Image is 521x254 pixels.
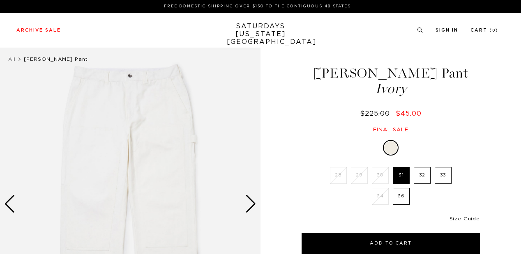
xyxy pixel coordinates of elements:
label: 33 [435,167,452,184]
label: 32 [414,167,431,184]
span: $45.00 [396,110,422,117]
p: FREE DOMESTIC SHIPPING OVER $150 TO THE CONTIGUOUS 48 STATES [20,3,495,9]
span: Ivory [300,82,481,96]
span: [PERSON_NAME] Pant [24,57,88,62]
h1: [PERSON_NAME] Pant [300,66,481,96]
small: 0 [492,29,496,32]
a: Archive Sale [16,28,61,32]
div: Final sale [300,126,481,133]
del: $225.00 [360,110,393,117]
a: SATURDAYS[US_STATE][GEOGRAPHIC_DATA] [227,23,295,46]
a: Size Guide [450,216,480,221]
a: All [8,57,16,62]
a: Sign In [436,28,458,32]
label: 36 [393,188,410,205]
div: Previous slide [4,195,15,213]
div: Next slide [245,195,256,213]
label: 31 [393,167,410,184]
a: Cart (0) [470,28,498,32]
